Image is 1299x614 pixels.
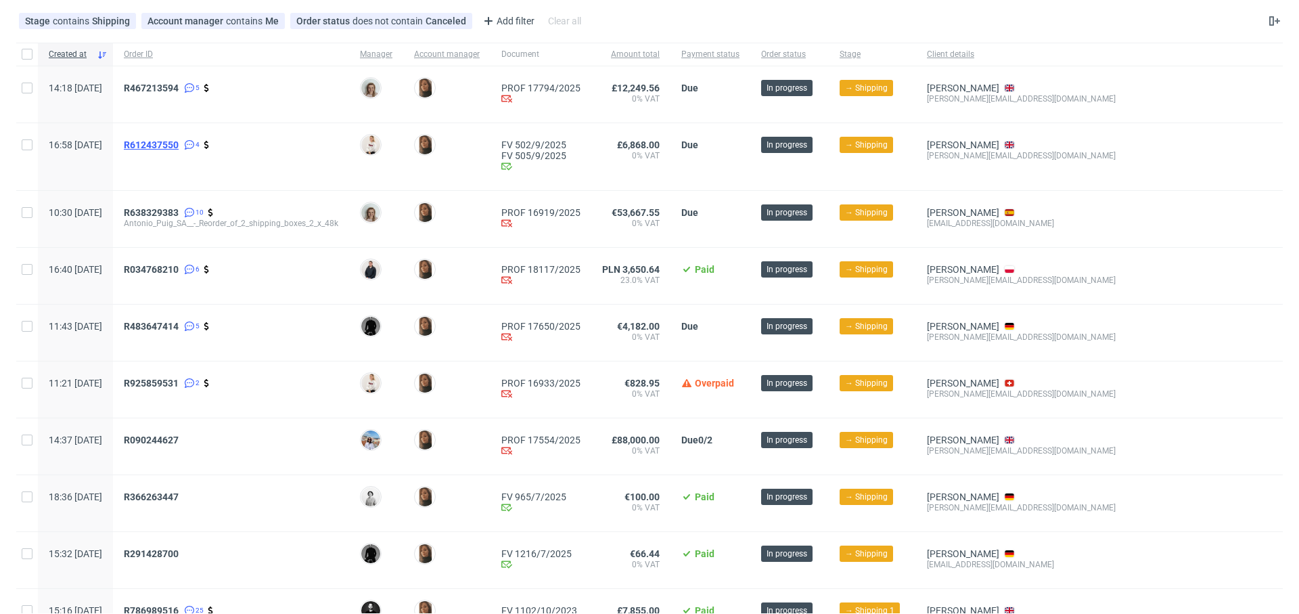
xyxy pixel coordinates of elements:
[124,378,179,389] span: R925859531
[602,49,660,60] span: Amount total
[181,139,200,150] a: 4
[53,16,92,26] span: contains
[695,548,714,559] span: Paid
[927,139,999,150] a: [PERSON_NAME]
[845,139,888,151] span: → Shipping
[196,378,200,389] span: 2
[761,49,818,60] span: Order status
[612,83,660,93] span: £12,249.56
[124,491,179,502] span: R366263447
[124,49,338,60] span: Order ID
[181,264,200,275] a: 6
[602,218,660,229] span: 0% VAT
[602,389,660,399] span: 0% VAT
[124,139,181,150] a: R612437550
[415,374,434,393] img: Angelina Marć
[927,275,1116,286] div: [PERSON_NAME][EMAIL_ADDRESS][DOMAIN_NAME]
[767,491,807,503] span: In progress
[181,321,200,332] a: 5
[124,83,179,93] span: R467213594
[415,135,434,154] img: Angelina Marć
[501,378,580,389] a: PROF 16933/2025
[602,332,660,343] span: 0% VAT
[767,139,807,151] span: In progress
[124,548,179,559] span: R291428700
[927,93,1116,104] div: [PERSON_NAME][EMAIL_ADDRESS][DOMAIN_NAME]
[124,207,179,218] span: R638329383
[624,491,660,502] span: €100.00
[124,491,181,502] a: R366263447
[927,83,999,93] a: [PERSON_NAME]
[478,10,537,32] div: Add filter
[612,207,660,218] span: €53,667.55
[124,83,181,93] a: R467213594
[361,487,380,506] img: Dudek Mariola
[124,218,338,229] span: Antonio_Puig_SA__-_Reorder_of_2_shipping_boxes_2_x_48k
[92,16,130,26] div: Shipping
[415,431,434,449] img: Angelina Marć
[695,264,714,275] span: Paid
[602,445,660,456] span: 0% VAT
[545,12,584,30] div: Clear all
[845,82,888,94] span: → Shipping
[124,264,181,275] a: R034768210
[124,321,181,332] a: R483647414
[927,49,1116,60] span: Client details
[361,544,380,563] img: Dawid Urbanowicz
[124,139,179,150] span: R612437550
[767,377,807,389] span: In progress
[49,264,102,275] span: 16:40 [DATE]
[501,548,580,559] a: FV 1216/7/2025
[196,83,200,93] span: 5
[147,16,226,26] span: Account manager
[25,16,53,26] span: Stage
[414,49,480,60] span: Account manager
[767,263,807,276] span: In progress
[196,207,204,218] span: 10
[681,207,698,218] span: Due
[617,321,660,332] span: €4,182.00
[617,139,660,150] span: £6,868.00
[361,135,380,154] img: Mari Fok
[501,435,580,445] a: PROF 17554/2025
[681,49,739,60] span: Payment status
[927,445,1116,456] div: [PERSON_NAME][EMAIL_ADDRESS][DOMAIN_NAME]
[124,548,181,559] a: R291428700
[927,491,999,502] a: [PERSON_NAME]
[927,264,999,275] a: [PERSON_NAME]
[927,207,999,218] a: [PERSON_NAME]
[361,260,380,279] img: Adrian Margula
[501,264,580,275] a: PROF 18117/2025
[501,139,580,150] a: FV 502/9/2025
[602,559,660,570] span: 0% VAT
[602,264,660,275] span: PLN 3,650.64
[415,544,434,563] img: Angelina Marć
[840,49,905,60] span: Stage
[681,139,698,150] span: Due
[124,435,179,445] span: R090244627
[681,83,698,93] span: Due
[845,206,888,219] span: → Shipping
[196,139,200,150] span: 4
[360,49,392,60] span: Manager
[181,378,200,389] a: 2
[415,203,434,222] img: Angelina Marć
[49,139,102,150] span: 16:58 [DATE]
[927,218,1116,229] div: [EMAIL_ADDRESS][DOMAIN_NAME]
[415,487,434,506] img: Angelina Marć
[124,378,181,389] a: R925859531
[681,435,698,445] span: Due
[426,16,466,26] div: Canceled
[124,321,179,332] span: R483647414
[296,16,352,26] span: Order status
[124,435,181,445] a: R090244627
[181,83,200,93] a: 5
[602,502,660,513] span: 0% VAT
[124,207,181,218] a: R638329383
[501,150,580,161] a: FV 505/9/2025
[767,434,807,446] span: In progress
[226,16,265,26] span: contains
[845,320,888,332] span: → Shipping
[927,150,1116,161] div: [PERSON_NAME][EMAIL_ADDRESS][DOMAIN_NAME]
[767,548,807,560] span: In progress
